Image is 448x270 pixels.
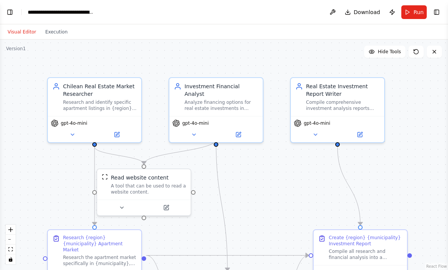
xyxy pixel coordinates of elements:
[342,5,383,19] button: Download
[334,147,364,225] g: Edge from c968d2e4-0229-4948-b63e-60fac17f57a4 to 56a43017-4388-467c-9e34-2cd89540d03c
[63,254,137,267] div: Research the apartment market specifically in {municipality}, {region}, [GEOGRAPHIC_DATA] for inv...
[140,139,220,164] g: Edge from 918e97af-b244-4e19-b1bf-fe643a946136 to 95147d52-1f1b-420d-8705-4b8733d86c5c
[6,235,16,245] button: zoom out
[329,235,402,247] div: Create {region} {municipality} Investment Report
[431,7,442,17] button: Show right sidebar
[306,83,380,98] div: Real Estate Investment Report Writer
[41,27,72,37] button: Execution
[217,130,260,139] button: Open in side panel
[304,120,330,126] span: gpt-4o-mini
[61,120,87,126] span: gpt-4o-mini
[145,203,188,212] button: Open in side panel
[47,77,142,143] div: Chilean Real Estate Market ResearcherResearch and identify specific apartment listings in {region...
[96,168,191,216] div: ScrapeWebsiteToolRead website contentA tool that can be used to read a website content.
[329,248,402,260] div: Compile all research and financial analysis into a comprehensive investment report specifically t...
[426,264,447,268] a: React Flow attribution
[91,147,98,225] g: Edge from 2695113d-4343-4728-8ebf-4bcb40fd0a58 to f1673460-6ebc-471f-a432-21561bc2671a
[401,5,427,19] button: Run
[182,120,209,126] span: gpt-4o-mini
[146,252,309,259] g: Edge from f1673460-6ebc-471f-a432-21561bc2671a to 56a43017-4388-467c-9e34-2cd89540d03c
[6,225,16,235] button: zoom in
[185,83,258,98] div: Investment Financial Analyst
[378,49,401,55] span: Hide Tools
[364,46,405,58] button: Hide Tools
[5,7,15,17] button: Show left sidebar
[185,99,258,111] div: Analyze financing options for real estate investments in {region}, {municipality}, [GEOGRAPHIC_DA...
[6,46,26,52] div: Version 1
[91,147,148,164] g: Edge from 2695113d-4343-4728-8ebf-4bcb40fd0a58 to 95147d52-1f1b-420d-8705-4b8733d86c5c
[63,99,137,111] div: Research and identify specific apartment listings in {region}, {municipality}, [GEOGRAPHIC_DATA] ...
[95,130,138,139] button: Open in side panel
[290,77,385,143] div: Real Estate Investment Report WriterCompile comprehensive investment analysis reports that summar...
[63,83,137,98] div: Chilean Real Estate Market Researcher
[6,245,16,254] button: fit view
[111,174,169,181] div: Read website content
[338,130,381,139] button: Open in side panel
[111,183,186,195] div: A tool that can be used to read a website content.
[169,77,263,143] div: Investment Financial AnalystAnalyze financing options for real estate investments in {region}, {m...
[63,235,137,253] div: Research {region} {municipality} Apartment Market
[413,8,424,16] span: Run
[102,174,108,180] img: ScrapeWebsiteTool
[6,225,16,264] div: React Flow controls
[306,99,380,111] div: Compile comprehensive investment analysis reports that summarize specific apartment opportunities...
[354,8,380,16] span: Download
[6,254,16,264] button: toggle interactivity
[3,27,41,37] button: Visual Editor
[28,8,94,16] nav: breadcrumb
